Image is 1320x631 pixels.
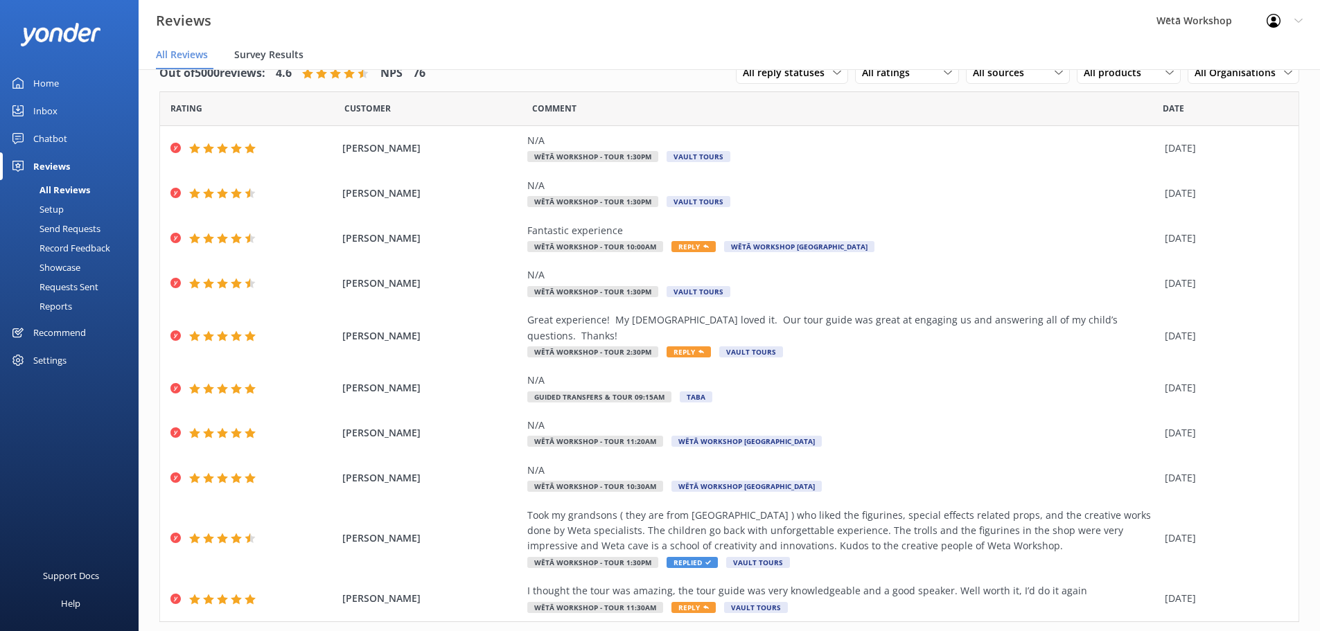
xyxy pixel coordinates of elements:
div: Took my grandsons ( they are from [GEOGRAPHIC_DATA] ) who liked the figurines, special effects re... [527,508,1158,554]
span: All Organisations [1195,65,1284,80]
span: [PERSON_NAME] [342,531,521,546]
span: Wētā Workshop - Tour 1:30pm [527,557,658,568]
span: Question [532,102,577,115]
span: Reply [671,241,716,252]
span: Vault Tours [667,196,730,207]
div: Reviews [33,152,70,180]
div: Great experience! My [DEMOGRAPHIC_DATA] loved it. Our tour guide was great at engaging us and ans... [527,312,1158,344]
span: Survey Results [234,48,303,62]
span: Wētā Workshop - Tour 1:30pm [527,196,658,207]
span: Date [170,102,202,115]
img: yonder-white-logo.png [21,23,100,46]
div: [DATE] [1165,231,1281,246]
div: [DATE] [1165,380,1281,396]
span: All products [1084,65,1150,80]
span: Wētā Workshop [GEOGRAPHIC_DATA] [724,241,874,252]
span: [PERSON_NAME] [342,425,521,441]
div: Reports [8,296,72,316]
span: Date [344,102,391,115]
a: Send Requests [8,219,139,238]
div: [DATE] [1165,328,1281,344]
span: Wētā Workshop - Tour 2:30pm [527,346,658,357]
div: N/A [527,373,1158,388]
div: All Reviews [8,180,90,199]
span: Wētā Workshop - Tour 10:00am [527,241,663,252]
div: [DATE] [1165,591,1281,606]
h4: Out of 5000 reviews: [159,64,265,82]
span: [PERSON_NAME] [342,231,521,246]
div: [DATE] [1165,141,1281,156]
div: Settings [33,346,67,374]
div: Support Docs [43,562,99,589]
div: Help [61,589,80,617]
span: All reply statuses [743,65,833,80]
span: All Reviews [156,48,208,62]
div: [DATE] [1165,470,1281,486]
span: Wētā Workshop - Tour 10:30am [527,481,663,492]
div: Send Requests [8,219,100,238]
span: Wētā Workshop [GEOGRAPHIC_DATA] [671,481,822,492]
span: Wētā Workshop - Tour 11:30am [527,602,663,613]
span: Guided Transfers & Tour 09:15am [527,391,671,402]
h3: Reviews [156,10,211,32]
a: Reports [8,296,139,316]
div: Home [33,69,59,97]
span: Wētā Workshop [GEOGRAPHIC_DATA] [671,436,822,447]
div: [DATE] [1165,531,1281,546]
div: Recommend [33,319,86,346]
span: Wētā Workshop - Tour 11:20am [527,436,663,447]
span: Vault Tours [726,557,790,568]
div: [DATE] [1165,276,1281,291]
div: N/A [527,267,1158,283]
a: Setup [8,199,139,219]
span: TABA [680,391,712,402]
h4: 76 [413,64,425,82]
span: All sources [973,65,1032,80]
span: Wētā Workshop - Tour 1:30pm [527,286,658,297]
div: [DATE] [1165,186,1281,201]
span: Date [1163,102,1184,115]
a: Showcase [8,258,139,277]
div: Chatbot [33,125,67,152]
span: Replied [667,557,718,568]
span: [PERSON_NAME] [342,591,521,606]
div: Record Feedback [8,238,110,258]
span: Wētā Workshop - Tour 1:30pm [527,151,658,162]
span: [PERSON_NAME] [342,141,521,156]
div: Showcase [8,258,80,277]
h4: 4.6 [276,64,292,82]
span: [PERSON_NAME] [342,186,521,201]
div: Setup [8,199,64,219]
div: N/A [527,418,1158,433]
span: Vault Tours [667,286,730,297]
a: Record Feedback [8,238,139,258]
div: [DATE] [1165,425,1281,441]
span: [PERSON_NAME] [342,380,521,396]
div: Requests Sent [8,277,98,296]
a: Requests Sent [8,277,139,296]
span: [PERSON_NAME] [342,470,521,486]
div: N/A [527,178,1158,193]
span: Reply [667,346,711,357]
span: Vault Tours [667,151,730,162]
div: Fantastic experience [527,223,1158,238]
div: N/A [527,133,1158,148]
span: Vault Tours [724,602,788,613]
span: All ratings [862,65,918,80]
div: Inbox [33,97,58,125]
span: Vault Tours [719,346,783,357]
a: All Reviews [8,180,139,199]
h4: NPS [380,64,403,82]
span: [PERSON_NAME] [342,328,521,344]
span: [PERSON_NAME] [342,276,521,291]
div: N/A [527,463,1158,478]
span: Reply [671,602,716,613]
div: I thought the tour was amazing, the tour guide was very knowledgeable and a good speaker. Well wo... [527,583,1158,598]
